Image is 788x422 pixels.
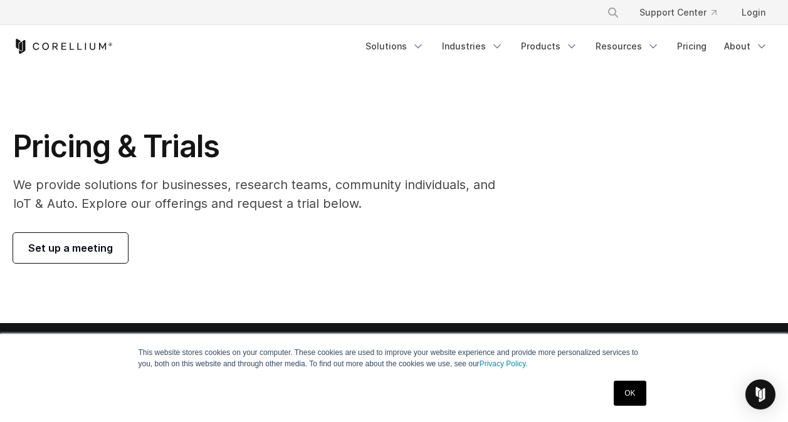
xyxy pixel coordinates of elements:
a: Set up a meeting [13,233,128,263]
a: Privacy Policy. [480,359,528,368]
p: This website stores cookies on your computer. These cookies are used to improve your website expe... [139,347,650,369]
a: Login [732,1,775,24]
h1: Pricing & Trials [13,128,513,165]
div: Navigation Menu [358,35,775,58]
a: Resources [588,35,667,58]
a: OK [614,381,646,406]
button: Search [602,1,624,24]
a: Pricing [670,35,714,58]
a: Solutions [358,35,432,58]
a: Industries [434,35,511,58]
div: Open Intercom Messenger [745,379,775,409]
a: Corellium Home [13,39,113,54]
p: We provide solutions for businesses, research teams, community individuals, and IoT & Auto. Explo... [13,175,513,213]
a: Support Center [629,1,727,24]
a: About [717,35,775,58]
a: Products [513,35,586,58]
span: Set up a meeting [28,240,113,255]
div: Navigation Menu [592,1,775,24]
